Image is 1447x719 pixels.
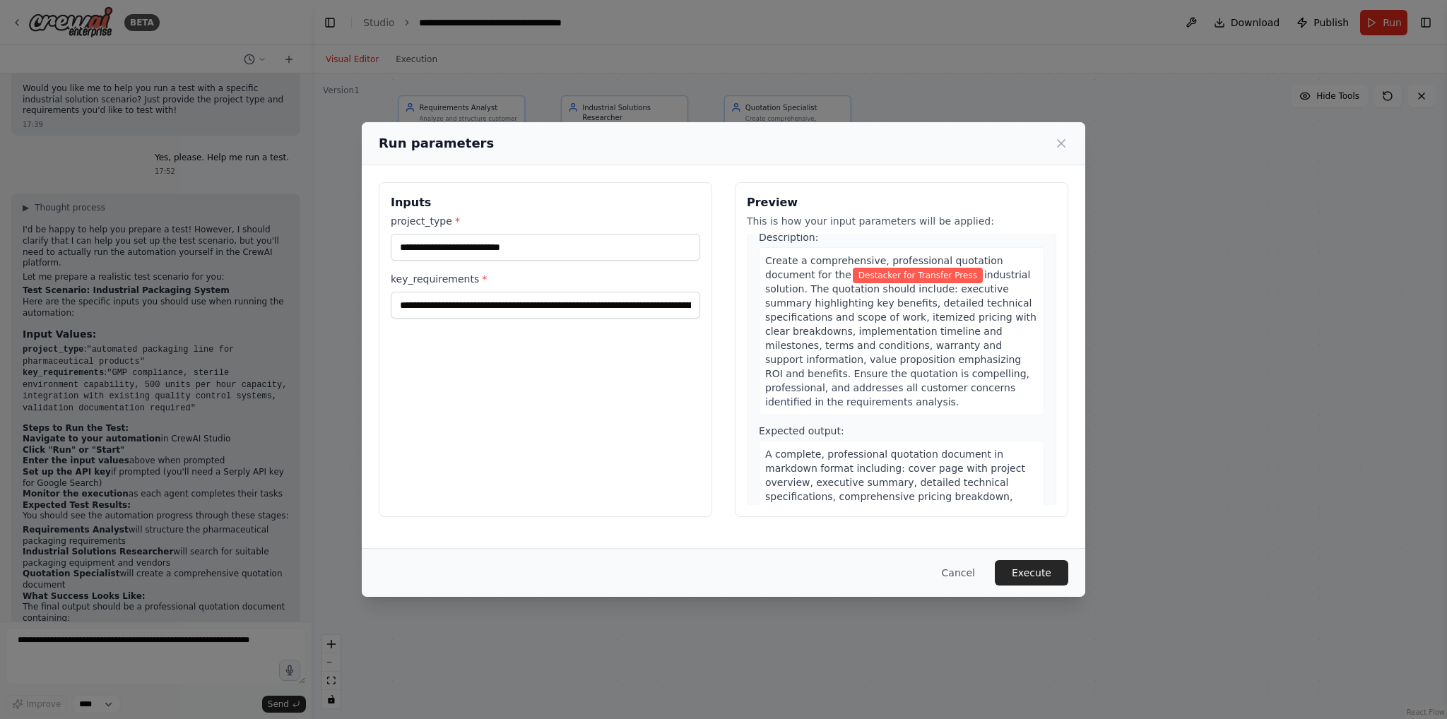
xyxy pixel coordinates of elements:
[853,268,983,283] span: Variable: project_type
[995,560,1068,586] button: Execute
[747,214,1056,228] p: This is how your input parameters will be applied:
[391,194,700,211] h3: Inputs
[391,272,700,286] label: key_requirements
[379,133,494,153] h2: Run parameters
[391,214,700,228] label: project_type
[747,194,1056,211] h3: Preview
[765,448,1037,559] span: A complete, professional quotation document in markdown format including: cover page with project...
[765,255,1003,280] span: Create a comprehensive, professional quotation document for the
[759,232,818,243] span: Description:
[931,560,986,586] button: Cancel
[759,425,844,436] span: Expected output:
